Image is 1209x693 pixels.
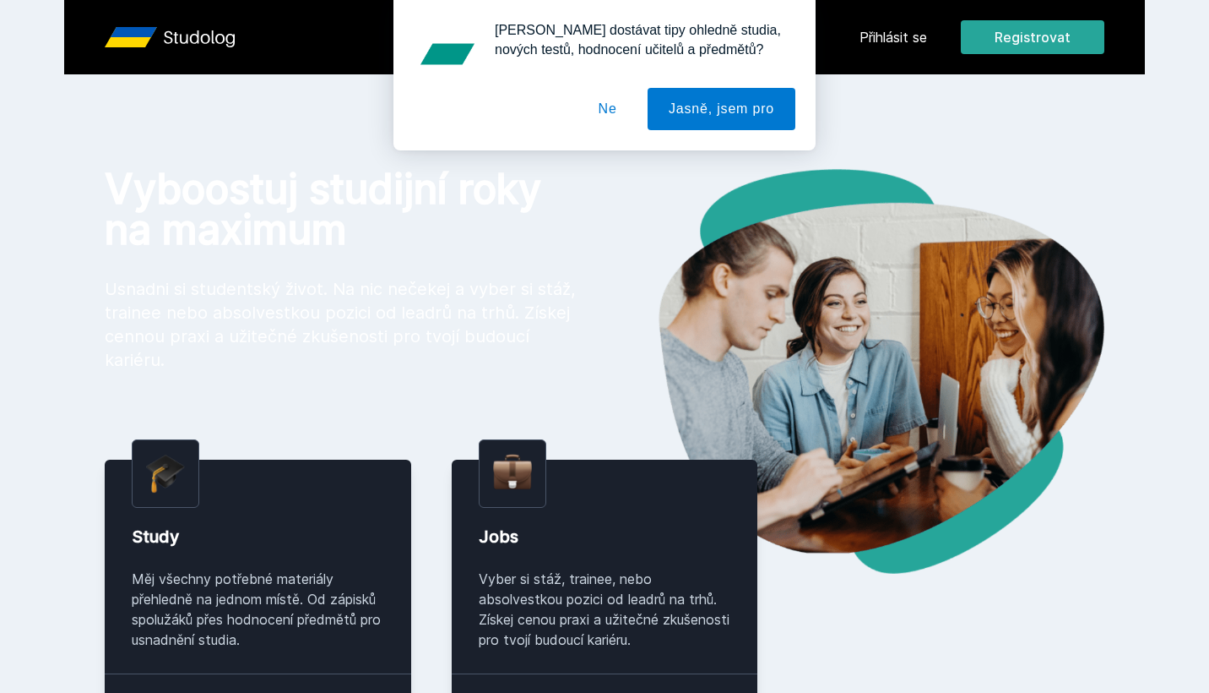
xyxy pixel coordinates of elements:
[132,569,384,650] div: Měj všechny potřebné materiály přehledně na jednom místě. Od zápisků spolužáků přes hodnocení pře...
[105,277,577,372] p: Usnadni si studentský život. Na nic nečekej a vyber si stáž, trainee nebo absolvestkou pozici od ...
[481,20,795,59] div: [PERSON_NAME] dostávat tipy ohledně studia, nových testů, hodnocení učitelů a předmětů?
[479,525,731,548] div: Jobs
[105,169,577,250] h1: Vyboostuj studijní roky na maximum
[648,88,795,130] button: Jasně, jsem pro
[146,454,185,494] img: graduation-cap.png
[414,20,481,88] img: notification icon
[132,525,384,548] div: Study
[604,169,1104,574] img: hero.png
[479,569,731,650] div: Vyber si stáž, trainee, nebo absolvestkou pozici od leadrů na trhů. Získej cenou praxi a užitečné...
[577,88,638,130] button: Ne
[493,450,532,494] img: briefcase.png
